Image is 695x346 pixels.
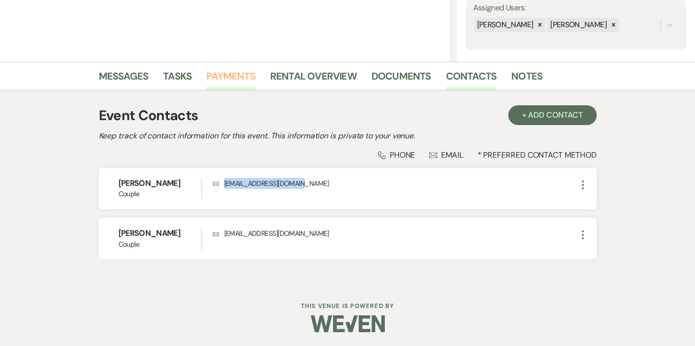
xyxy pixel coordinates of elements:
div: Phone [378,150,415,160]
a: Tasks [163,68,192,90]
div: * Preferred Contact Method [99,150,597,160]
a: Messages [99,68,149,90]
div: Email [429,150,463,160]
div: [PERSON_NAME] [474,18,535,32]
label: Assigned Users: [473,1,679,15]
a: Rental Overview [270,68,357,90]
p: [EMAIL_ADDRESS][DOMAIN_NAME] [213,228,577,239]
h2: Keep track of contact information for this event. This information is private to your venue. [99,130,597,142]
a: Payments [206,68,255,90]
span: Couple [119,189,201,199]
a: Notes [511,68,542,90]
button: + Add Contact [508,105,597,125]
span: Couple [119,239,201,250]
img: Weven Logo [311,306,385,341]
h6: [PERSON_NAME] [119,228,201,239]
div: [PERSON_NAME] [547,18,608,32]
h1: Event Contacts [99,105,199,126]
a: Contacts [446,68,497,90]
h6: [PERSON_NAME] [119,178,201,189]
p: [EMAIL_ADDRESS][DOMAIN_NAME] [213,178,577,189]
a: Documents [371,68,431,90]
